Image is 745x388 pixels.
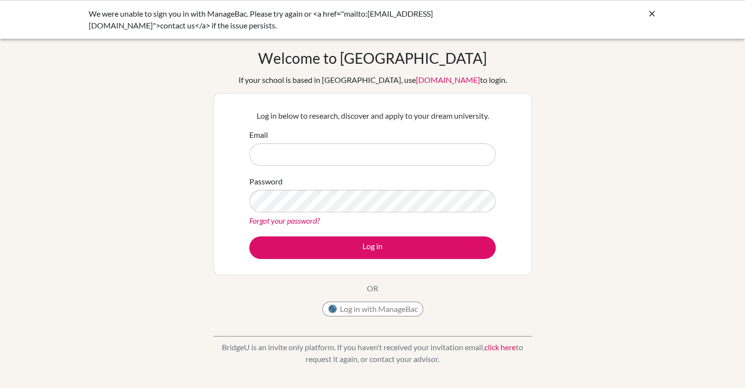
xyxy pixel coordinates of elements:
label: Email [249,129,268,141]
button: Log in [249,236,496,259]
h1: Welcome to [GEOGRAPHIC_DATA] [258,49,487,67]
button: Log in with ManageBac [322,302,423,316]
a: Forgot your password? [249,216,320,225]
a: [DOMAIN_NAME] [416,75,480,84]
div: We were unable to sign you in with ManageBac. Please try again or <a href="mailto:[EMAIL_ADDRESS]... [89,8,510,31]
p: Log in below to research, discover and apply to your dream university. [249,110,496,122]
label: Password [249,176,283,187]
p: OR [367,283,378,294]
div: If your school is based in [GEOGRAPHIC_DATA], use to login. [239,74,507,86]
p: BridgeU is an invite only platform. If you haven’t received your invitation email, to request it ... [214,341,532,365]
a: click here [484,342,516,352]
